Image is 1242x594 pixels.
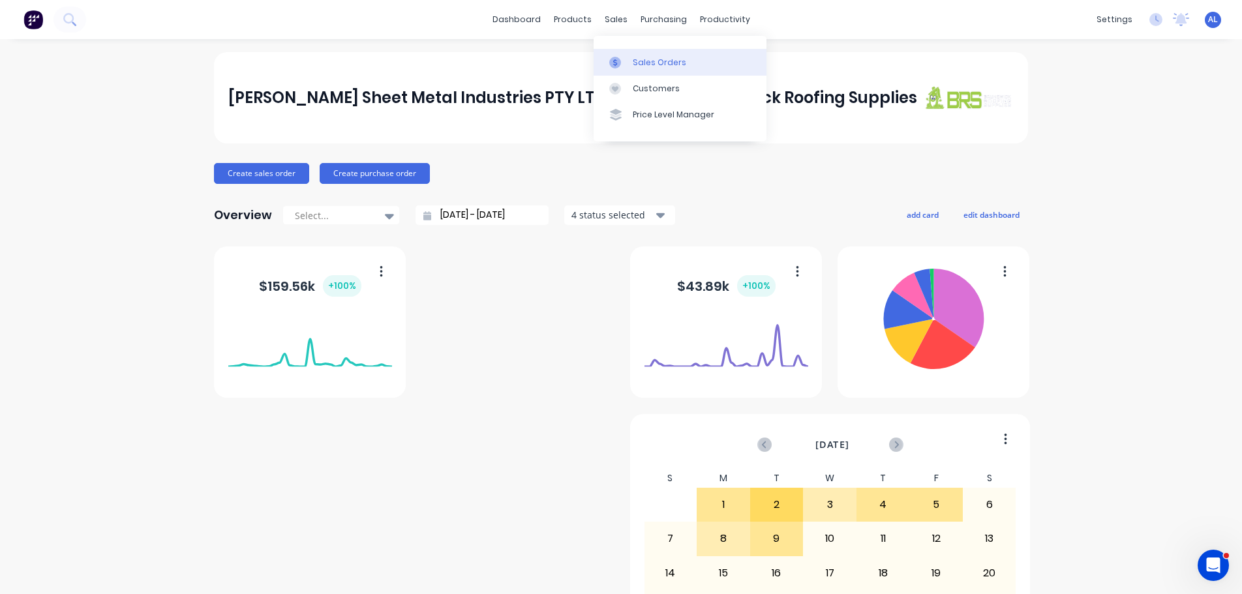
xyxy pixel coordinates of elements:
div: + 100 % [323,275,361,297]
div: S [644,469,697,488]
div: 4 status selected [571,208,654,222]
img: Factory [23,10,43,29]
div: purchasing [634,10,693,29]
div: [PERSON_NAME] Sheet Metal Industries PTY LTD trading as Brunswick Roofing Supplies [228,85,917,111]
a: Customers [594,76,766,102]
div: 17 [804,557,856,589]
div: 5 [910,488,962,521]
a: Price Level Manager [594,102,766,128]
div: 4 [857,488,909,521]
div: 1 [697,488,750,521]
button: 4 status selected [564,205,675,225]
div: 10 [804,522,856,555]
div: 18 [857,557,909,589]
button: Create purchase order [320,163,430,184]
button: edit dashboard [955,206,1028,223]
div: products [547,10,598,29]
a: dashboard [486,10,547,29]
div: $ 43.89k [677,275,776,297]
a: Sales Orders [594,49,766,75]
img: J A Sheet Metal Industries PTY LTD trading as Brunswick Roofing Supplies [922,85,1014,110]
div: $ 159.56k [259,275,361,297]
div: F [909,469,963,488]
div: Sales Orders [633,57,686,68]
div: 13 [963,522,1016,555]
div: 14 [644,557,697,589]
div: S [963,469,1016,488]
div: W [803,469,856,488]
div: 7 [644,522,697,555]
div: settings [1090,10,1139,29]
iframe: Intercom live chat [1198,550,1229,581]
div: Customers [633,83,680,95]
div: 9 [751,522,803,555]
div: Price Level Manager [633,109,714,121]
div: 19 [910,557,962,589]
div: T [856,469,910,488]
div: 2 [751,488,803,521]
button: add card [898,206,947,223]
div: M [697,469,750,488]
span: AL [1208,14,1218,25]
div: 16 [751,557,803,589]
div: sales [598,10,634,29]
div: 20 [963,557,1016,589]
div: productivity [693,10,757,29]
div: 12 [910,522,962,555]
div: 6 [963,488,1016,521]
div: 15 [697,557,750,589]
div: 8 [697,522,750,555]
button: Create sales order [214,163,309,184]
div: 11 [857,522,909,555]
div: + 100 % [737,275,776,297]
span: [DATE] [815,438,849,452]
div: 3 [804,488,856,521]
div: Overview [214,202,272,228]
div: T [750,469,804,488]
